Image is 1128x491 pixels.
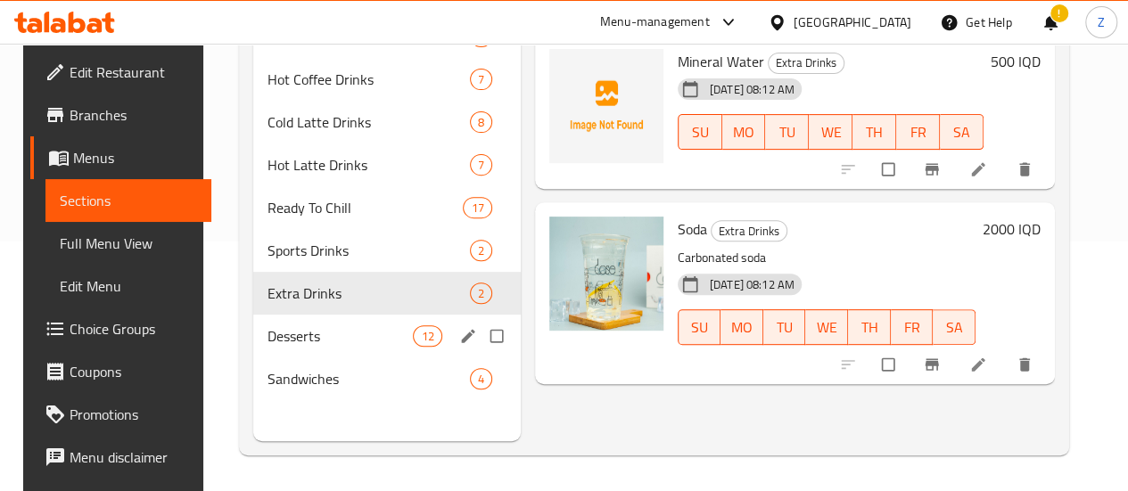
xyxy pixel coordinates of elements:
span: Branches [70,104,197,126]
nav: Menu sections [253,8,521,407]
span: 7 [471,157,491,174]
span: 8 [471,114,491,131]
span: 2 [471,242,491,259]
span: Hot Latte Drinks [268,154,469,176]
button: Branch-specific-item [912,345,955,384]
span: 17 [464,200,490,217]
span: Promotions [70,404,197,425]
div: items [413,325,441,347]
span: Choice Groups [70,318,197,340]
p: Carbonated soda [678,247,976,269]
button: MO [722,114,766,150]
button: SU [678,114,722,150]
span: Mineral Water [678,48,764,75]
button: FR [896,114,940,150]
span: SU [686,119,715,145]
span: Sections [60,190,197,211]
span: Desserts [268,325,413,347]
span: Extra Drinks [268,282,469,304]
button: Branch-specific-item [912,150,955,189]
div: Menu-management [600,12,710,33]
span: 12 [414,328,440,345]
button: TU [763,309,806,345]
button: delete [1005,150,1048,189]
a: Choice Groups [30,307,211,350]
span: WE [816,119,845,145]
a: Branches [30,94,211,136]
span: Hot Coffee Drinks [268,69,469,90]
div: Extra Drinks2 [253,272,521,315]
span: Menus [73,147,197,168]
span: 4 [471,371,491,388]
span: Extra Drinks [712,221,786,241]
button: SA [933,309,976,345]
a: Edit Restaurant [30,51,211,94]
span: SU [686,315,714,340]
span: Sandwiches [268,368,469,389]
button: WE [809,114,852,150]
span: 7 [471,71,491,88]
span: SA [947,119,976,145]
div: Desserts12edit [253,315,521,357]
span: TH [860,119,889,145]
span: SA [940,315,968,340]
span: Menu disclaimer [70,446,197,468]
h6: 2000 IQD [983,217,1041,241]
button: FR [891,309,934,345]
span: Coupons [70,361,197,382]
a: Edit Menu [45,265,211,307]
span: [DATE] 08:12 AM [703,276,802,293]
div: Sandwiches4 [253,357,521,400]
div: Hot Latte Drinks7 [253,143,521,186]
span: FR [903,119,933,145]
span: Select to update [871,152,909,186]
button: TU [765,114,809,150]
span: Cold Latte Drinks [268,111,469,133]
div: items [470,282,492,304]
button: WE [805,309,848,345]
span: Ready To Chill [268,197,463,218]
span: WE [812,315,841,340]
div: Cold Latte Drinks8 [253,101,521,143]
span: Sports Drinks [268,240,469,261]
div: Sports Drinks2 [253,229,521,272]
img: Mineral Water [549,49,663,163]
a: Promotions [30,393,211,436]
a: Edit menu item [969,356,991,373]
span: Edit Menu [60,275,197,297]
span: Extra Drinks [769,53,844,73]
span: Z [1098,12,1105,32]
span: Soda [678,216,707,242]
div: Hot Coffee Drinks7 [253,58,521,101]
div: Extra Drinks [768,53,844,74]
button: edit [457,324,483,348]
div: items [470,111,492,133]
button: MO [720,309,763,345]
span: FR [898,315,926,340]
span: MO [728,315,756,340]
a: Full Menu View [45,222,211,265]
a: Coupons [30,350,211,393]
button: SU [678,309,721,345]
span: MO [729,119,759,145]
span: 2 [471,285,491,302]
a: Menus [30,136,211,179]
span: TU [772,119,802,145]
span: Edit Restaurant [70,61,197,83]
button: SA [940,114,984,150]
h6: 500 IQD [991,49,1041,74]
div: Ready To Chill17 [253,186,521,229]
button: TH [848,309,891,345]
button: delete [1005,345,1048,384]
a: Edit menu item [969,160,991,178]
button: TH [852,114,896,150]
span: TH [855,315,884,340]
span: TU [770,315,799,340]
img: Soda [549,217,663,331]
span: Select to update [871,348,909,381]
span: Full Menu View [60,233,197,254]
span: [DATE] 08:12 AM [703,81,802,98]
